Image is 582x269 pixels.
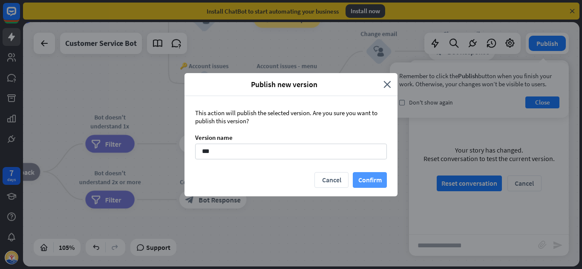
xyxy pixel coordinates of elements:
button: Open LiveChat chat widget [7,3,32,29]
div: This action will publish the selected version. Are you sure you want to publish this version? [195,109,387,125]
div: Version name [195,133,387,142]
button: Cancel [314,172,349,188]
button: Confirm [353,172,387,188]
i: close [383,79,391,89]
span: Publish new version [191,79,377,89]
